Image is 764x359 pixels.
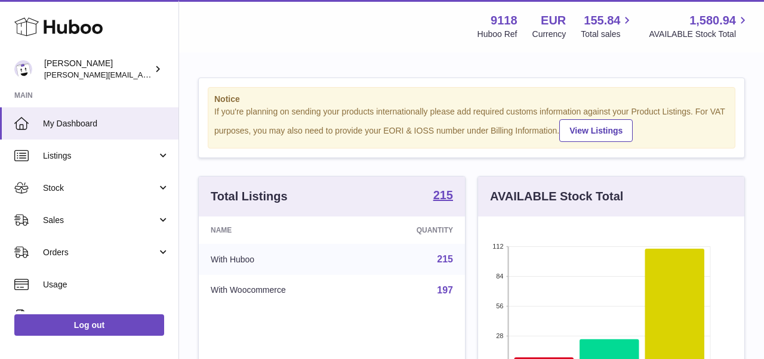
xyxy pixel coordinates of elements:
[214,106,729,142] div: If you're planning on sending your products internationally please add required customs informati...
[581,29,634,40] span: Total sales
[43,279,170,290] span: Usage
[44,58,152,81] div: [PERSON_NAME]
[437,285,453,295] a: 197
[689,13,736,29] span: 1,580.94
[214,94,729,105] strong: Notice
[541,13,566,29] strong: EUR
[437,254,453,264] a: 215
[43,247,157,258] span: Orders
[581,13,634,40] a: 155.84 Total sales
[211,188,288,205] h3: Total Listings
[199,216,364,244] th: Name
[14,314,164,336] a: Log out
[43,311,157,323] span: Invoicing and Payments
[491,13,517,29] strong: 9118
[43,150,157,162] span: Listings
[43,182,157,194] span: Stock
[433,189,453,203] a: 215
[584,13,620,29] span: 155.84
[649,29,750,40] span: AVAILABLE Stock Total
[559,119,633,142] a: View Listings
[433,189,453,201] strong: 215
[43,215,157,226] span: Sales
[199,275,364,306] td: With Woocommerce
[490,188,623,205] h3: AVAILABLE Stock Total
[364,216,465,244] th: Quantity
[492,243,503,250] text: 112
[496,273,503,280] text: 84
[44,70,303,79] span: [PERSON_NAME][EMAIL_ADDRESS][PERSON_NAME][DOMAIN_NAME]
[496,302,503,310] text: 56
[43,118,170,129] span: My Dashboard
[14,60,32,78] img: freddie.sawkins@czechandspeake.com
[496,332,503,339] text: 28
[478,29,517,40] div: Huboo Ref
[199,244,364,275] td: With Huboo
[532,29,566,40] div: Currency
[649,13,750,40] a: 1,580.94 AVAILABLE Stock Total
